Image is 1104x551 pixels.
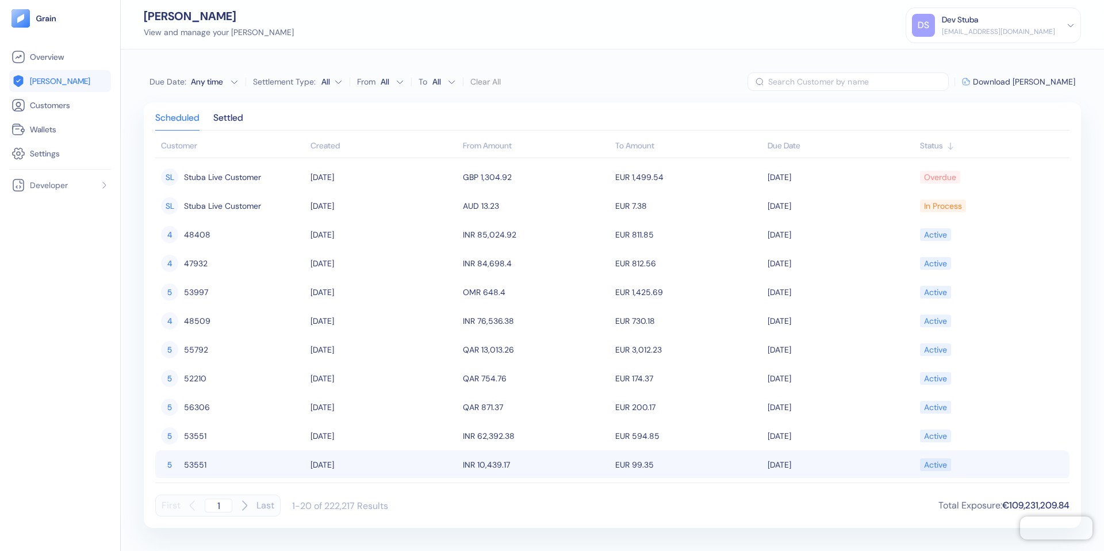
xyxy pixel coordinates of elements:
div: 4 [161,312,178,330]
span: 48509 [184,311,210,331]
td: INR 84,698.4 [460,249,612,278]
span: 47932 [184,254,208,273]
span: 53551 [184,455,206,475]
td: [DATE] [308,364,460,393]
td: QAR 754.76 [460,364,612,393]
span: 56306 [184,397,210,417]
td: [DATE] [765,192,917,220]
div: Sort ascending [310,140,457,152]
td: AUD 13.23 [460,192,612,220]
td: EUR 99.35 [612,450,765,479]
span: Settings [30,148,60,159]
th: Customer [155,135,308,158]
span: Download [PERSON_NAME] [973,78,1075,86]
span: 53551 [184,426,206,446]
a: Settings [11,147,109,160]
td: [DATE] [765,278,917,307]
td: INR 62,392.38 [460,422,612,450]
div: 4 [161,226,178,243]
input: Search Customer by name [768,72,949,91]
button: Download [PERSON_NAME] [962,78,1075,86]
div: 5 [161,370,178,387]
div: Settled [213,114,243,130]
span: Overview [30,51,64,63]
span: [PERSON_NAME] [30,75,90,87]
td: [DATE] [765,307,917,335]
td: [DATE] [308,393,460,422]
td: [DATE] [765,163,917,192]
span: 53997 [184,282,208,302]
a: Wallets [11,123,109,136]
div: [PERSON_NAME] [144,10,294,22]
a: Customers [11,98,109,112]
div: Sort ascending [768,140,914,152]
td: [DATE] [308,307,460,335]
button: Due Date:Any time [149,76,239,87]
td: INR 76,536.38 [460,307,612,335]
div: [EMAIL_ADDRESS][DOMAIN_NAME] [942,26,1055,37]
td: [DATE] [308,335,460,364]
div: SL [161,197,178,215]
a: Overview [11,50,109,64]
th: From Amount [460,135,612,158]
button: From [378,72,404,91]
img: logo [36,14,57,22]
div: Active [924,397,947,417]
span: Stuba Live Customer [184,167,261,187]
iframe: Chatra live chat [1020,516,1092,539]
td: [DATE] [308,192,460,220]
td: EUR 812.56 [612,249,765,278]
div: Any time [191,76,225,87]
div: 4 [161,255,178,272]
div: View and manage your [PERSON_NAME] [144,26,294,39]
div: Overdue [924,167,956,187]
td: [DATE] [308,163,460,192]
div: 5 [161,284,178,301]
span: Wallets [30,124,56,135]
span: 55792 [184,340,208,359]
label: From [357,78,375,86]
td: INR 10,439.17 [460,450,612,479]
td: GBP 1,304.92 [460,163,612,192]
td: [DATE] [308,249,460,278]
td: [DATE] [308,422,460,450]
td: QAR 871.37 [460,393,612,422]
span: 52210 [184,369,206,388]
td: [DATE] [765,422,917,450]
div: 5 [161,399,178,416]
span: Developer [30,179,68,191]
div: In Process [924,196,962,216]
div: DS [912,14,935,37]
div: Active [924,369,947,388]
span: Stuba Live Customer [184,196,261,216]
td: [DATE] [308,450,460,479]
td: EUR 3,012.23 [612,335,765,364]
button: Last [256,495,274,516]
td: [DATE] [765,393,917,422]
div: Total Exposure : [938,499,1069,512]
td: EUR 594.85 [612,422,765,450]
div: Active [924,340,947,359]
button: Settlement Type: [321,72,343,91]
div: Active [924,254,947,273]
td: EUR 811.85 [612,220,765,249]
td: QAR 13,013.26 [460,335,612,364]
td: EUR 1,499.54 [612,163,765,192]
td: EUR 730.18 [612,307,765,335]
div: Active [924,455,947,475]
div: Dev Stuba [942,14,978,26]
div: 1-20 of 222,217 Results [292,500,388,512]
td: [DATE] [765,364,917,393]
span: 48408 [184,225,210,244]
td: OMR 648.4 [460,278,612,307]
td: INR 85,024.92 [460,220,612,249]
td: EUR 174.37 [612,364,765,393]
th: To Amount [612,135,765,158]
td: EUR 1,425.69 [612,278,765,307]
label: To [419,78,427,86]
span: Due Date : [149,76,186,87]
td: EUR 7.38 [612,192,765,220]
div: SL [161,169,178,186]
td: [DATE] [765,450,917,479]
td: [DATE] [308,278,460,307]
